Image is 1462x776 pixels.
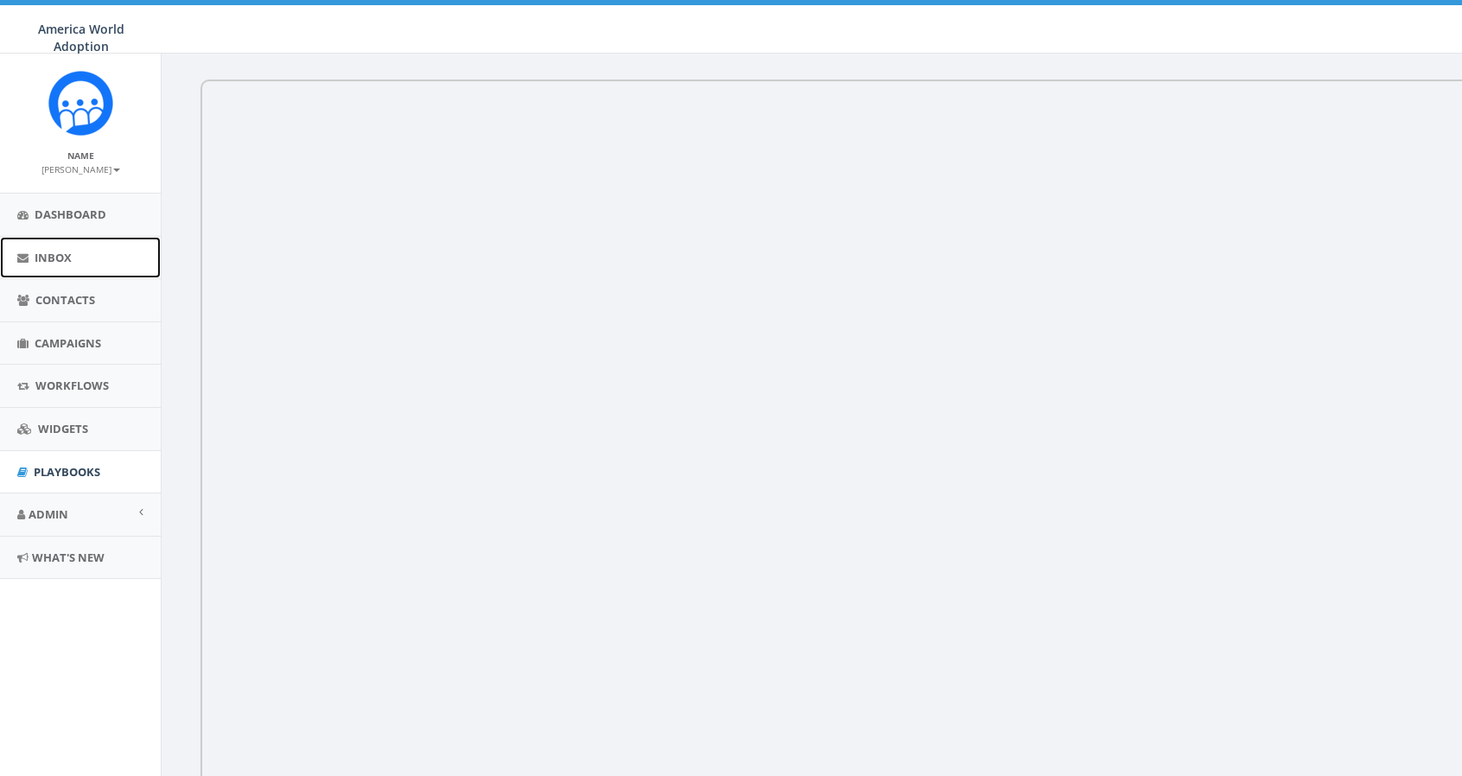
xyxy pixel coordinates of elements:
[35,207,106,222] span: Dashboard
[35,378,109,393] span: Workflows
[29,506,68,522] span: Admin
[35,335,101,351] span: Campaigns
[41,163,120,175] small: [PERSON_NAME]
[38,21,124,54] span: America World Adoption
[34,464,100,480] span: Playbooks
[67,149,94,162] small: Name
[48,71,113,136] img: Rally_Corp_Icon.png
[38,421,88,436] span: Widgets
[35,292,95,308] span: Contacts
[32,550,105,565] span: What's New
[35,250,72,265] span: Inbox
[41,161,120,176] a: [PERSON_NAME]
